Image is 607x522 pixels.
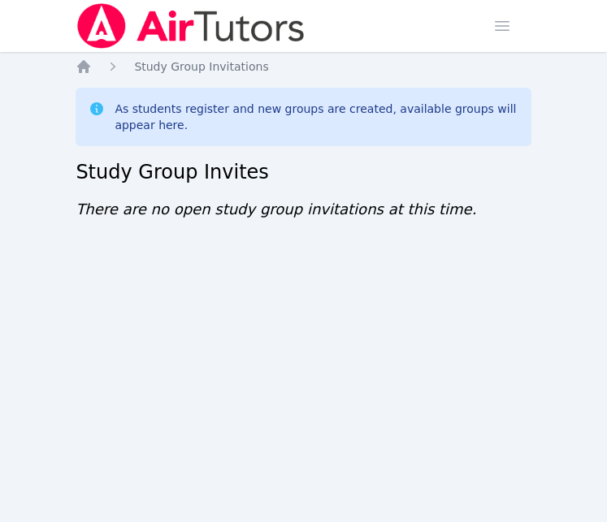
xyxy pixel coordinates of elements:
[76,58,531,75] nav: Breadcrumb
[76,159,531,185] h2: Study Group Invites
[134,60,268,73] span: Study Group Invitations
[76,201,476,218] span: There are no open study group invitations at this time.
[134,58,268,75] a: Study Group Invitations
[76,3,306,49] img: Air Tutors
[115,101,518,133] div: As students register and new groups are created, available groups will appear here.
